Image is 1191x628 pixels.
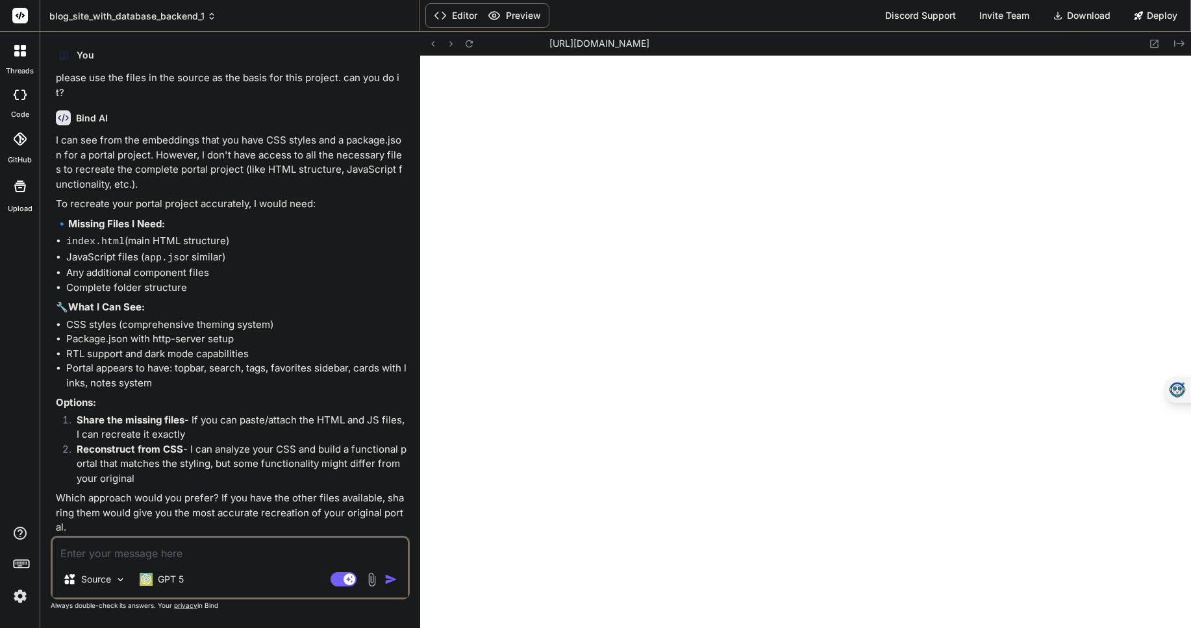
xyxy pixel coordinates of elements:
[66,250,407,266] li: JavaScript files ( or similar)
[56,396,96,408] strong: Options:
[66,234,407,250] li: (main HTML structure)
[56,197,407,212] p: To recreate your portal project accurately, I would need:
[56,71,407,100] p: please use the files in the source as the basis for this project. can you do it?
[483,6,546,25] button: Preview
[429,6,483,25] button: Editor
[9,585,31,607] img: settings
[56,217,407,232] p: 🔹
[51,599,410,612] p: Always double-check its answers. Your in Bind
[66,236,125,247] code: index.html
[49,10,216,23] span: blog_site_with_database_backend_1
[158,573,184,586] p: GPT 5
[66,332,407,347] li: Package.json with http-server setup
[384,573,397,586] img: icon
[81,573,111,586] p: Source
[77,443,183,455] strong: Reconstruct from CSS
[140,573,153,586] img: GPT 5
[8,155,32,166] label: GitHub
[420,56,1191,628] iframe: Preview
[877,5,964,26] div: Discord Support
[1126,5,1185,26] button: Deploy
[8,203,32,214] label: Upload
[364,572,379,587] img: attachment
[6,66,34,77] label: threads
[77,414,184,426] strong: Share the missing files
[66,266,407,281] li: Any additional component files
[174,601,197,609] span: privacy
[115,574,126,585] img: Pick Models
[76,112,108,125] h6: Bind AI
[56,133,407,192] p: I can see from the embeddings that you have CSS styles and a package.json for a portal project. H...
[66,318,407,333] li: CSS styles (comprehensive theming system)
[11,109,29,120] label: code
[56,491,407,535] p: Which approach would you prefer? If you have the other files available, sharing them would give y...
[144,253,179,264] code: app.js
[77,49,94,62] h6: You
[549,37,649,50] span: [URL][DOMAIN_NAME]
[1045,5,1118,26] button: Download
[66,281,407,295] li: Complete folder structure
[66,442,407,486] li: - I can analyze your CSS and build a functional portal that matches the styling, but some functio...
[66,413,407,442] li: - If you can paste/attach the HTML and JS files, I can recreate it exactly
[66,347,407,362] li: RTL support and dark mode capabilities
[972,5,1037,26] button: Invite Team
[56,300,407,315] p: 🔧
[66,361,407,390] li: Portal appears to have: topbar, search, tags, favorites sidebar, cards with links, notes system
[68,301,145,313] strong: What I Can See:
[68,218,165,230] strong: Missing Files I Need:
